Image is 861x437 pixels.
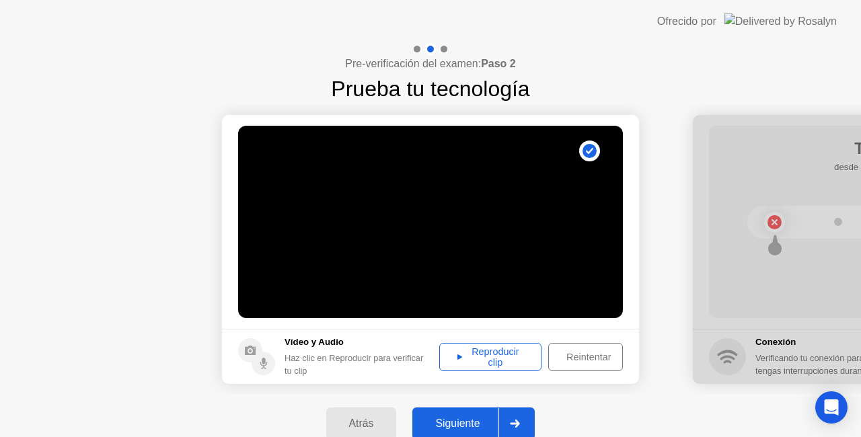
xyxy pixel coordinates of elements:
[548,343,623,371] button: Reintentar
[345,56,515,72] h4: Pre-verificación del examen:
[285,352,433,377] div: Haz clic en Reproducir para verificar tu clip
[815,391,848,424] div: Open Intercom Messenger
[416,418,498,430] div: Siguiente
[331,73,529,105] h1: Prueba tu tecnología
[553,352,624,362] div: Reintentar
[444,346,537,368] div: Reproducir clip
[285,335,433,349] h5: Vídeo y Audio
[724,13,837,29] img: Delivered by Rosalyn
[481,58,516,69] b: Paso 2
[439,343,541,371] button: Reproducir clip
[657,13,716,30] div: Ofrecido por
[330,418,393,430] div: Atrás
